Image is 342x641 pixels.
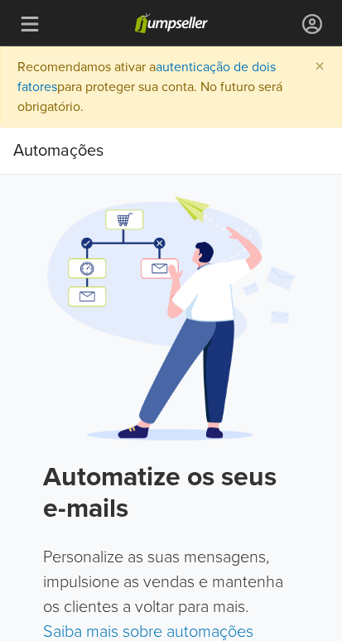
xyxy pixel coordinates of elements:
img: Automation [43,195,300,441]
div: Automações [1,134,86,167]
span: × [315,55,325,79]
button: Close [298,47,341,87]
h2: Automatize os seus e-mails [43,461,300,525]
